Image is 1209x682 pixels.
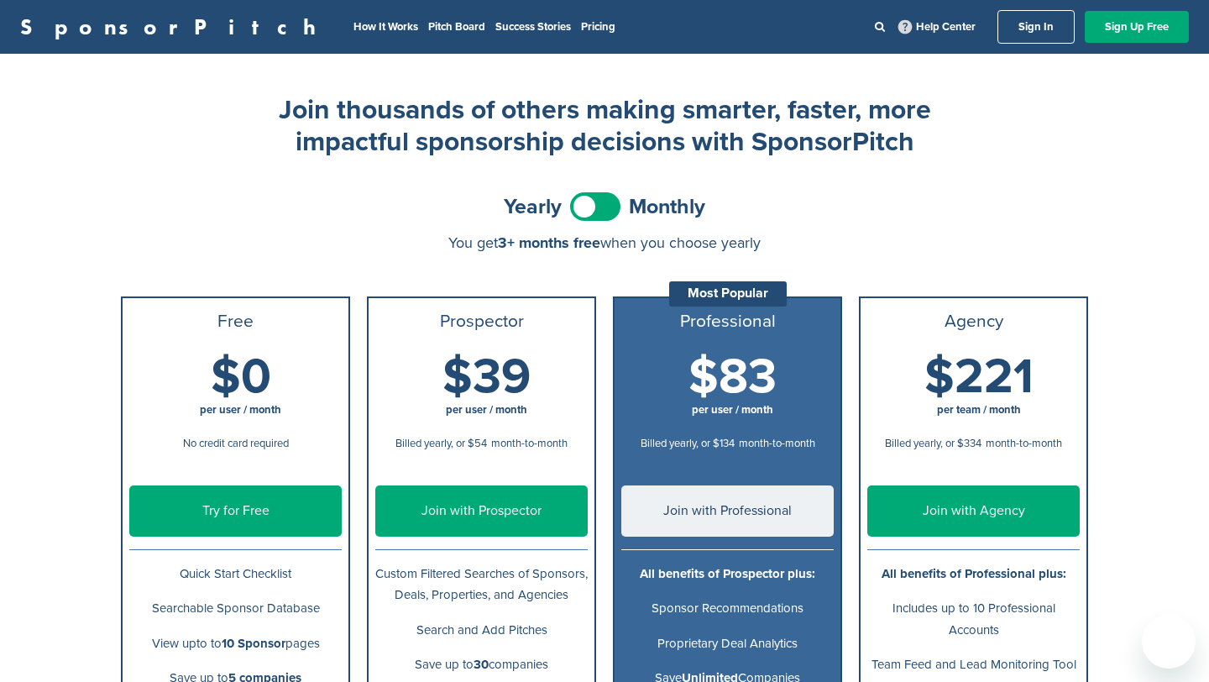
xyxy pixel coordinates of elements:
p: Proprietary Deal Analytics [621,633,834,654]
span: $221 [924,348,1034,407]
p: Team Feed and Lead Monitoring Tool [867,654,1080,675]
p: Search and Add Pitches [375,620,588,641]
h3: Professional [621,312,834,332]
p: Searchable Sponsor Database [129,598,342,619]
a: Sign Up Free [1085,11,1189,43]
span: No credit card required [183,437,289,450]
a: SponsorPitch [20,16,327,38]
a: Join with Agency [867,485,1080,537]
span: Billed yearly, or $334 [885,437,981,450]
span: month-to-month [739,437,815,450]
span: $39 [442,348,531,407]
h3: Agency [867,312,1080,332]
a: Pricing [581,20,615,34]
span: month-to-month [986,437,1062,450]
span: $83 [688,348,777,407]
p: Includes up to 10 Professional Accounts [867,598,1080,640]
a: Success Stories [495,20,571,34]
a: How It Works [353,20,418,34]
span: month-to-month [491,437,568,450]
h3: Free [129,312,342,332]
p: Save up to companies [375,654,588,675]
h2: Join thousands of others making smarter, faster, more impactful sponsorship decisions with Sponso... [269,94,940,159]
div: You get when you choose yearly [121,234,1088,251]
span: per user / month [446,403,527,417]
div: Most Popular [669,281,787,307]
iframe: Button to launch messaging window [1142,615,1196,669]
span: per user / month [692,403,773,417]
p: View upto to pages [129,633,342,654]
p: Custom Filtered Searches of Sponsors, Deals, Properties, and Agencies [375,564,588,606]
p: Quick Start Checklist [129,564,342,585]
p: Sponsor Recommendations [621,598,834,619]
a: Pitch Board [428,20,485,34]
a: Join with Prospector [375,485,588,537]
span: 3+ months free [498,233,600,252]
span: per team / month [937,403,1021,417]
h3: Prospector [375,312,588,332]
span: Yearly [504,197,562,218]
b: 30 [474,657,489,672]
span: Billed yearly, or $134 [641,437,735,450]
span: Monthly [629,197,705,218]
span: per user / month [200,403,281,417]
a: Help Center [895,17,979,37]
span: Billed yearly, or $54 [395,437,487,450]
a: Sign In [997,10,1075,44]
span: $0 [211,348,271,407]
b: All benefits of Prospector plus: [640,566,815,581]
b: 10 Sponsor [222,636,285,651]
a: Try for Free [129,485,342,537]
a: Join with Professional [621,485,834,537]
b: All benefits of Professional plus: [882,566,1066,581]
